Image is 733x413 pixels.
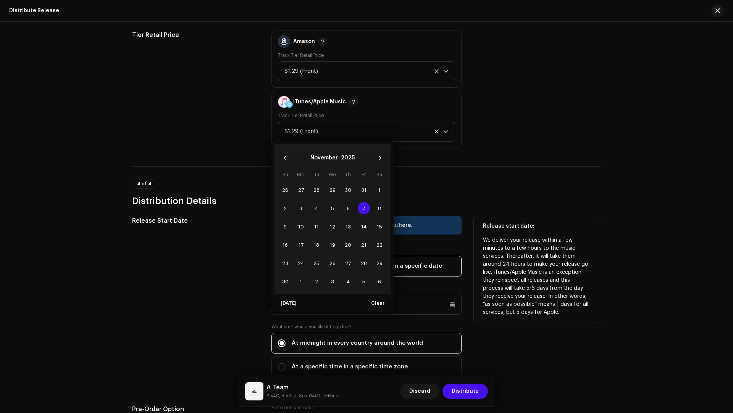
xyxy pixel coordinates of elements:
[342,220,354,233] span: 13
[400,384,439,399] button: Discard
[376,172,382,177] span: Sa
[310,239,323,251] span: 18
[310,152,338,164] button: Choose Month
[293,181,309,199] td: 27
[371,181,387,199] td: 1
[284,62,443,81] span: [object Object]
[325,181,340,199] td: 29
[340,236,356,254] td: 20
[309,254,325,272] td: 25
[342,202,354,214] span: 6
[345,172,351,177] span: Th
[483,236,592,317] p: We deliver your release within a few minutes to a few hours to the music services. Thereafter, it...
[293,39,315,45] div: Amazon
[278,236,293,254] td: 16
[371,236,387,254] td: 22
[452,384,479,399] span: Distribute
[279,239,291,251] span: 16
[310,184,323,196] span: 28
[274,297,303,309] button: [DATE]
[409,384,430,399] span: Discard
[356,181,371,199] td: 31
[278,217,293,236] td: 9
[245,382,263,400] img: 7ea386bb-882a-4b7a-a6c1-6ca1ef9ef4dc
[284,62,431,81] div: $1.29 (Front)
[309,217,325,236] td: 11
[342,275,354,288] span: 4
[358,184,370,196] span: 31
[325,217,340,236] td: 12
[341,152,355,164] button: Choose Year
[326,257,339,269] span: 26
[271,405,313,411] label: Pre-order start date
[310,220,323,233] span: 11
[373,275,386,288] span: 6
[358,239,370,251] span: 21
[284,122,431,141] div: $1.29 (Front)
[362,172,366,177] span: Fr
[340,217,356,236] td: 13
[325,254,340,272] td: 26
[326,202,339,214] span: 5
[373,257,386,269] span: 29
[310,257,323,269] span: 25
[281,296,297,311] span: [DATE]
[373,239,386,251] span: 22
[132,216,259,225] h5: Release Start Date
[271,324,462,330] label: What time would you like it to go live?
[371,254,387,272] td: 29
[266,383,340,392] h5: A Team
[372,150,387,166] button: Next Month
[295,239,307,251] span: 17
[295,220,307,233] span: 10
[309,272,325,291] td: 2
[283,172,288,177] span: Su
[309,181,325,199] td: 28
[483,222,592,230] p: Release start date:
[278,150,293,166] button: Previous Month
[314,172,319,177] span: Tu
[373,184,386,196] span: 1
[293,272,309,291] td: 1
[358,220,370,233] span: 14
[271,141,394,312] div: Choose Date
[293,254,309,272] td: 24
[340,272,356,291] td: 4
[373,220,386,233] span: 15
[278,272,293,291] td: 30
[293,217,309,236] td: 10
[293,199,309,217] td: 3
[371,199,387,217] td: 8
[279,275,291,288] span: 30
[371,272,387,291] td: 6
[132,31,259,40] h5: Tier Retail Price
[309,199,325,217] td: 4
[329,172,336,177] span: We
[340,181,356,199] td: 30
[132,195,601,207] h3: Distribution Details
[295,275,307,288] span: 1
[9,8,59,14] div: Distribute Release
[284,122,443,141] span: [object Object]
[373,202,386,214] span: 8
[326,220,339,233] span: 12
[340,254,356,272] td: 27
[443,62,449,81] div: dropdown trigger
[278,254,293,272] td: 23
[390,262,442,270] span: On a specific date
[358,275,370,288] span: 5
[326,239,339,251] span: 19
[325,236,340,254] td: 19
[356,199,371,217] td: 7
[292,339,423,347] span: At midnight in every country around the world
[279,257,291,269] span: 23
[342,184,354,196] span: 30
[342,239,354,251] span: 20
[292,363,408,371] span: At a specific time in a specific time zone
[371,296,384,311] span: Clear
[278,52,324,58] label: Track Tier Retail Price
[358,257,370,269] span: 28
[295,257,307,269] span: 24
[326,275,339,288] span: 3
[356,217,371,236] td: 14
